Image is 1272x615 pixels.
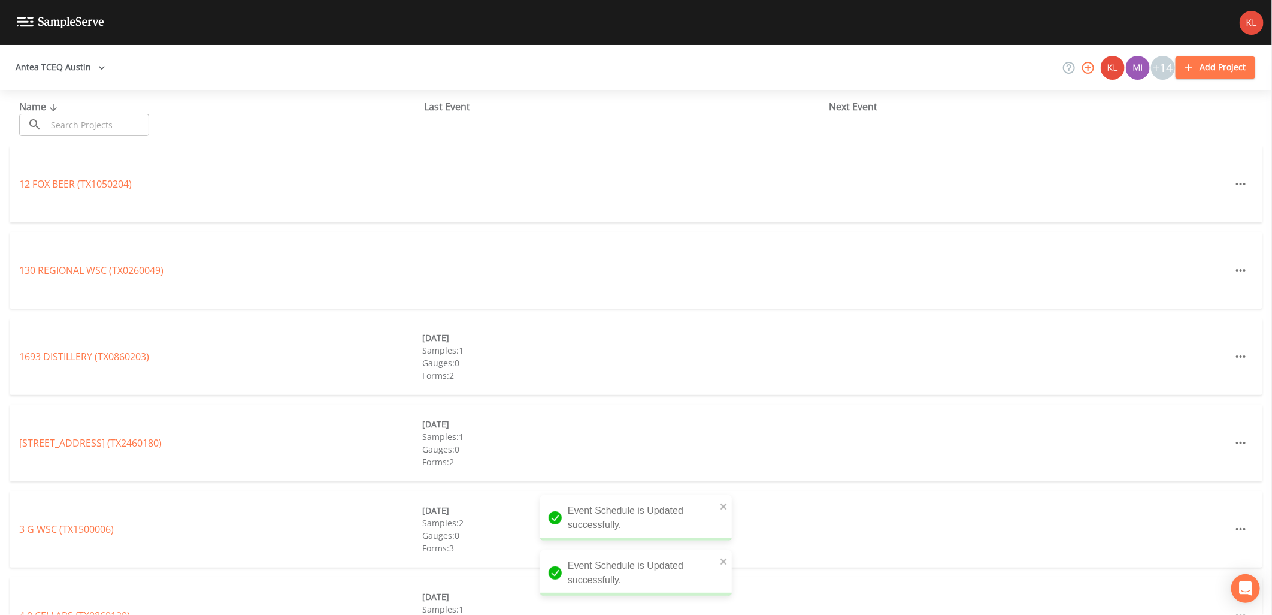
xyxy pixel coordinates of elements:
[1176,56,1255,79] button: Add Project
[19,523,114,536] a: 3 G WSC (TX1500006)
[422,418,825,430] div: [DATE]
[1151,56,1175,80] div: +14
[1126,56,1150,80] img: a1ea4ff7c53760f38bef77ef7c6649bf
[422,590,825,603] div: [DATE]
[19,264,163,277] a: 130 REGIONAL WSC (TX0260049)
[720,554,728,568] button: close
[19,350,149,363] a: 1693 DISTILLERY (TX0860203)
[1101,56,1125,80] img: 9c4450d90d3b8045b2e5fa62e4f92659
[540,495,732,541] div: Event Schedule is Updated successfully.
[424,100,829,114] div: Last Event
[1100,56,1125,80] div: Kler Teran
[422,331,825,344] div: [DATE]
[422,542,825,554] div: Forms: 3
[17,17,104,28] img: logo
[422,443,825,456] div: Gauges: 0
[422,344,825,357] div: Samples: 1
[422,517,825,529] div: Samples: 2
[829,100,1234,114] div: Next Event
[422,369,825,382] div: Forms: 2
[1231,574,1260,603] div: Open Intercom Messenger
[422,456,825,468] div: Forms: 2
[19,177,132,191] a: 12 FOX BEER (TX1050204)
[1125,56,1150,80] div: Miriaha Caddie
[47,114,149,136] input: Search Projects
[422,529,825,542] div: Gauges: 0
[422,504,825,517] div: [DATE]
[422,430,825,443] div: Samples: 1
[540,550,732,596] div: Event Schedule is Updated successfully.
[422,357,825,369] div: Gauges: 0
[11,56,110,79] button: Antea TCEQ Austin
[19,436,162,450] a: [STREET_ADDRESS] (TX2460180)
[19,100,60,113] span: Name
[1240,11,1264,35] img: 9c4450d90d3b8045b2e5fa62e4f92659
[720,499,728,513] button: close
